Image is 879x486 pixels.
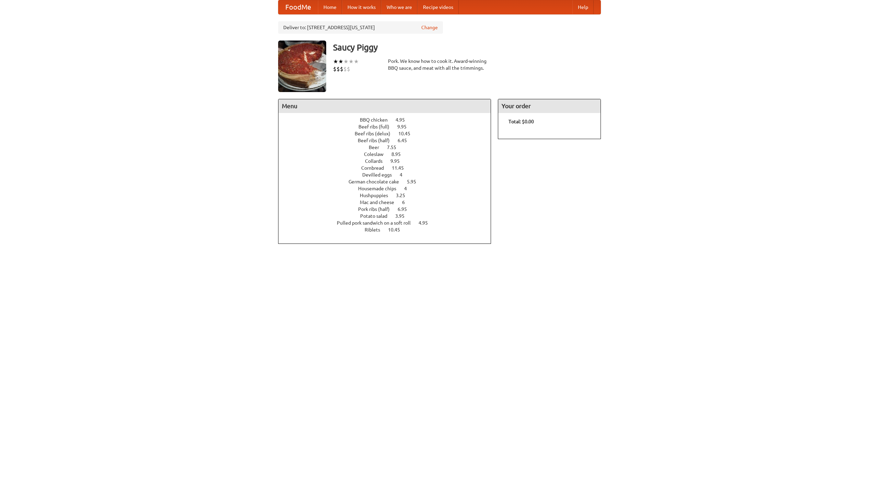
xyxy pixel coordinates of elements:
span: Housemade chips [358,186,403,191]
a: Beef ribs (delux) 10.45 [355,131,423,136]
span: Pork ribs (half) [358,206,397,212]
li: $ [333,65,336,73]
b: Total: $0.00 [509,119,534,124]
span: Hushpuppies [360,193,395,198]
span: German chocolate cake [349,179,406,184]
a: Coleslaw 8.95 [364,151,413,157]
span: 9.95 [397,124,413,129]
span: 6 [402,200,412,205]
span: 4.95 [419,220,435,226]
a: Beef ribs (half) 6.45 [358,138,420,143]
span: Collards [365,158,389,164]
h4: Your order [498,99,601,113]
span: 4 [404,186,414,191]
span: Beef ribs (delux) [355,131,397,136]
span: 10.45 [388,227,407,233]
h4: Menu [278,99,491,113]
span: 5.95 [407,179,423,184]
span: Cornbread [361,165,391,171]
a: Devilled eggs 4 [362,172,415,178]
a: Potato salad 3.95 [360,213,417,219]
img: angular.jpg [278,41,326,92]
li: ★ [349,58,354,65]
a: Who we are [381,0,418,14]
span: Beef ribs (half) [358,138,397,143]
span: 3.95 [395,213,411,219]
span: 3.25 [396,193,412,198]
span: 6.45 [398,138,414,143]
a: German chocolate cake 5.95 [349,179,429,184]
span: Devilled eggs [362,172,399,178]
a: Recipe videos [418,0,459,14]
li: ★ [338,58,343,65]
li: ★ [354,58,359,65]
span: 9.95 [390,158,407,164]
span: BBQ chicken [360,117,395,123]
span: Mac and cheese [360,200,401,205]
span: 7.55 [387,145,403,150]
a: Collards 9.95 [365,158,412,164]
a: Pork ribs (half) 6.95 [358,206,420,212]
h3: Saucy Piggy [333,41,601,54]
span: Coleslaw [364,151,390,157]
a: Beer 7.55 [369,145,409,150]
div: Deliver to: [STREET_ADDRESS][US_STATE] [278,21,443,34]
a: FoodMe [278,0,318,14]
li: $ [340,65,343,73]
a: How it works [342,0,381,14]
span: Riblets [365,227,387,233]
a: Hushpuppies 3.25 [360,193,418,198]
span: 4.95 [396,117,412,123]
span: Pulled pork sandwich on a soft roll [337,220,418,226]
li: ★ [343,58,349,65]
a: Beef ribs (full) 9.95 [358,124,419,129]
a: Pulled pork sandwich on a soft roll 4.95 [337,220,441,226]
a: Housemade chips 4 [358,186,420,191]
span: 8.95 [391,151,408,157]
a: Home [318,0,342,14]
li: $ [347,65,350,73]
li: ★ [333,58,338,65]
li: $ [343,65,347,73]
a: Cornbread 11.45 [361,165,416,171]
span: 4 [400,172,409,178]
span: Beef ribs (full) [358,124,396,129]
a: Riblets 10.45 [365,227,413,233]
span: Beer [369,145,386,150]
span: 11.45 [392,165,411,171]
span: 10.45 [398,131,417,136]
span: Potato salad [360,213,394,219]
span: 6.95 [398,206,414,212]
a: Help [572,0,594,14]
a: Change [421,24,438,31]
div: Pork. We know how to cook it. Award-winning BBQ sauce, and meat with all the trimmings. [388,58,491,71]
a: BBQ chicken 4.95 [360,117,418,123]
li: $ [336,65,340,73]
a: Mac and cheese 6 [360,200,418,205]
